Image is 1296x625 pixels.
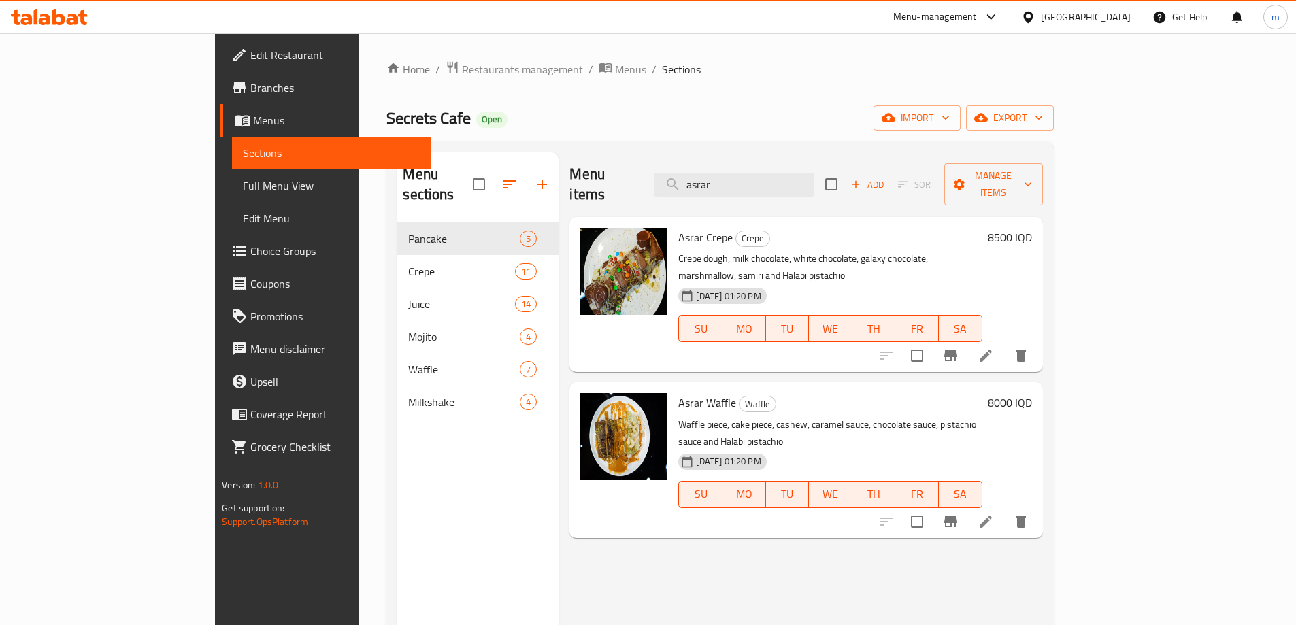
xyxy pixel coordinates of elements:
span: Add [849,177,886,192]
button: WE [809,315,852,342]
span: Waffle [408,361,520,377]
li: / [652,61,657,78]
span: m [1272,10,1280,24]
span: Get support on: [222,499,284,517]
span: Add item [846,174,889,195]
span: Coupons [250,275,420,292]
h6: 8000 IQD [988,393,1032,412]
button: delete [1005,505,1037,538]
span: TU [771,319,804,339]
a: Upsell [220,365,431,398]
a: Promotions [220,300,431,333]
button: SA [939,315,982,342]
span: TU [771,484,804,504]
span: MO [728,319,761,339]
span: Select to update [903,507,931,536]
button: import [874,105,961,131]
h2: Menu items [569,164,637,205]
button: Branch-specific-item [934,339,967,372]
span: FR [901,484,933,504]
button: export [966,105,1054,131]
span: Branches [250,80,420,96]
button: TU [766,315,810,342]
div: Pancake5 [397,222,559,255]
button: Manage items [944,163,1043,205]
span: SA [944,484,977,504]
div: items [520,231,537,247]
span: Grocery Checklist [250,439,420,455]
div: [GEOGRAPHIC_DATA] [1041,10,1131,24]
span: FR [901,319,933,339]
a: Edit Restaurant [220,39,431,71]
span: SU [684,319,717,339]
span: export [977,109,1043,126]
li: / [435,61,440,78]
span: Promotions [250,308,420,324]
span: Full Menu View [243,178,420,194]
span: Version: [222,476,255,494]
button: delete [1005,339,1037,372]
p: Crepe dough, milk chocolate, white chocolate, galaxy chocolate, marshmallow, samiri and Halabi pi... [678,250,982,284]
span: Asrar Waffle [678,392,736,413]
span: 7 [520,363,536,376]
a: Menus [220,104,431,137]
button: SU [678,315,722,342]
span: Asrar Crepe [678,227,733,248]
span: TH [858,319,891,339]
button: TH [852,315,896,342]
span: Sections [662,61,701,78]
span: Mojito [408,328,520,345]
span: Menu disclaimer [250,341,420,357]
span: Open [476,114,508,125]
span: Juice [408,296,515,312]
div: Milkshake4 [397,386,559,418]
div: Mojito4 [397,320,559,353]
span: 11 [516,265,536,278]
a: Edit Menu [232,202,431,235]
nav: Menu sections [397,217,559,424]
p: Waffle piece, cake piece, cashew, caramel sauce, chocolate sauce, pistachio sauce and Halabi pist... [678,416,982,450]
a: Choice Groups [220,235,431,267]
a: Full Menu View [232,169,431,202]
button: SA [939,481,982,508]
a: Grocery Checklist [220,430,431,463]
span: Milkshake [408,394,520,410]
button: Branch-specific-item [934,505,967,538]
a: Support.OpsPlatform [222,513,308,530]
span: Crepe [408,263,515,280]
span: Menus [615,61,646,78]
h2: Menu sections [403,164,473,205]
button: FR [895,481,939,508]
button: SU [678,481,722,508]
div: Waffle7 [397,353,559,386]
span: [DATE] 01:20 PM [691,455,766,468]
div: Menu-management [893,9,977,25]
span: 1.0.0 [258,476,279,494]
span: Edit Restaurant [250,47,420,63]
span: WE [814,484,847,504]
a: Edit menu item [978,513,994,530]
span: Upsell [250,373,420,390]
h6: 8500 IQD [988,228,1032,247]
button: MO [722,315,766,342]
button: TU [766,481,810,508]
span: 4 [520,331,536,343]
div: Crepe [735,231,770,247]
span: Sections [243,145,420,161]
div: Open [476,112,508,128]
span: 5 [520,233,536,246]
span: Restaurants management [462,61,583,78]
button: Add [846,174,889,195]
input: search [654,173,814,197]
span: Select to update [903,341,931,370]
button: WE [809,481,852,508]
div: Juice14 [397,288,559,320]
span: Select section [817,170,846,199]
button: FR [895,315,939,342]
span: SA [944,319,977,339]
